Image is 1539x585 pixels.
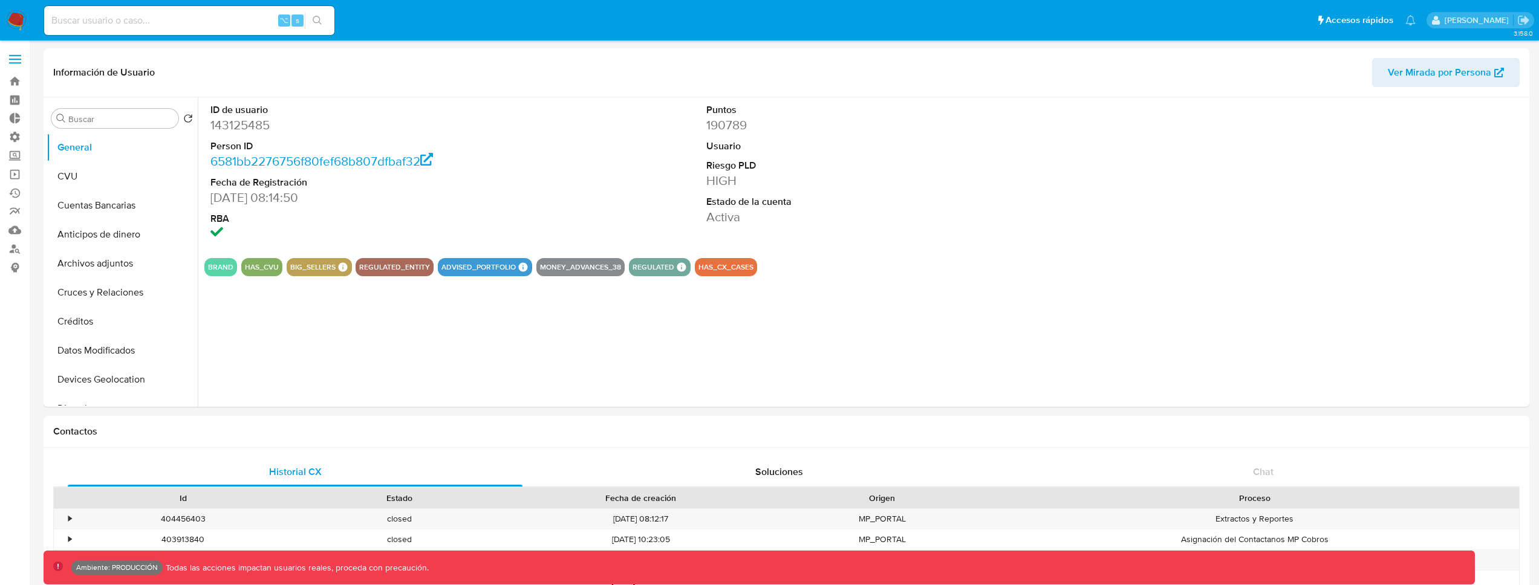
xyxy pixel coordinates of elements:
[68,114,174,124] input: Buscar
[47,249,198,278] button: Archivos adjuntos
[210,189,529,206] dd: [DATE] 08:14:50
[68,534,71,545] div: •
[210,103,529,117] dt: ID de usuario
[291,509,508,529] div: closed
[706,117,1025,134] dd: 190789
[76,565,158,570] p: Ambiente: PRODUCCIÓN
[1253,465,1274,479] span: Chat
[56,114,66,123] button: Buscar
[706,140,1025,153] dt: Usuario
[1388,58,1491,87] span: Ver Mirada por Persona
[47,133,198,162] button: General
[774,509,991,529] div: MP_PORTAL
[508,509,774,529] div: [DATE] 08:12:17
[75,529,291,549] div: 403913840
[210,176,529,189] dt: Fecha de Registración
[1326,14,1393,27] span: Accesos rápidos
[47,191,198,220] button: Cuentas Bancarias
[163,562,429,574] p: Todas las acciones impactan usuarios reales, proceda con precaución.
[706,103,1025,117] dt: Puntos
[291,529,508,549] div: closed
[783,492,982,504] div: Origen
[1445,15,1513,26] p: kevin.palacios@mercadolibre.com
[755,465,803,479] span: Soluciones
[706,159,1025,172] dt: Riesgo PLD
[47,220,198,249] button: Anticipos de dinero
[774,550,991,570] div: MP_PORTAL
[706,208,1025,225] dd: Activa
[210,140,529,153] dt: Person ID
[68,513,71,525] div: •
[305,12,330,29] button: search-icon
[47,365,198,394] button: Devices Geolocation
[53,425,1520,438] h1: Contactos
[1372,58,1520,87] button: Ver Mirada por Persona
[508,529,774,549] div: [DATE] 10:23:05
[291,550,508,570] div: closed
[210,117,529,134] dd: 143125485
[47,162,198,191] button: CVU
[1405,15,1416,25] a: Notificaciones
[75,550,291,570] div: 403772932
[210,212,529,225] dt: RBA
[269,465,322,479] span: Historial CX
[300,492,499,504] div: Estado
[183,114,193,127] button: Volver al orden por defecto
[47,278,198,307] button: Cruces y Relaciones
[47,394,198,423] button: Direcciones
[296,15,299,26] span: s
[47,336,198,365] button: Datos Modificados
[279,15,288,26] span: ⌥
[991,529,1519,549] div: Asignación del Contactanos MP Cobros
[1517,14,1530,27] a: Salir
[47,307,198,336] button: Créditos
[999,492,1511,504] div: Proceso
[516,492,766,504] div: Fecha de creación
[706,195,1025,208] dt: Estado de la cuenta
[83,492,283,504] div: Id
[706,172,1025,189] dd: HIGH
[991,509,1519,529] div: Extractos y Reportes
[991,550,1519,570] div: Extractos y Reportes
[44,13,334,28] input: Buscar usuario o caso...
[210,152,433,170] a: 6581bb2276756f80fef68b807dfbaf32
[53,66,155,79] h1: Información de Usuario
[75,509,291,529] div: 404456403
[508,550,774,570] div: [DATE] 14:16:12
[774,529,991,549] div: MP_PORTAL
